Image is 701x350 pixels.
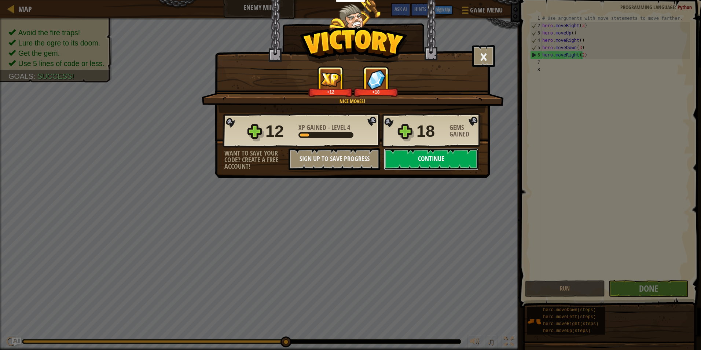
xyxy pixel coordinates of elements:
[265,120,294,143] div: 12
[367,69,386,90] img: Gems Gained
[236,98,468,105] div: Nice moves!
[355,89,397,95] div: +18
[449,124,482,138] div: Gems Gained
[310,89,351,95] div: +12
[472,45,495,67] button: ×
[298,123,328,132] span: XP Gained
[300,27,408,64] img: Victory
[224,150,289,170] div: Want to save your code? Create a free account!
[298,124,350,131] div: -
[347,123,350,132] span: 4
[416,120,445,143] div: 18
[330,123,347,132] span: Level
[320,72,341,87] img: XP Gained
[289,148,380,170] button: Sign Up to Save Progress
[384,148,478,170] button: Continue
